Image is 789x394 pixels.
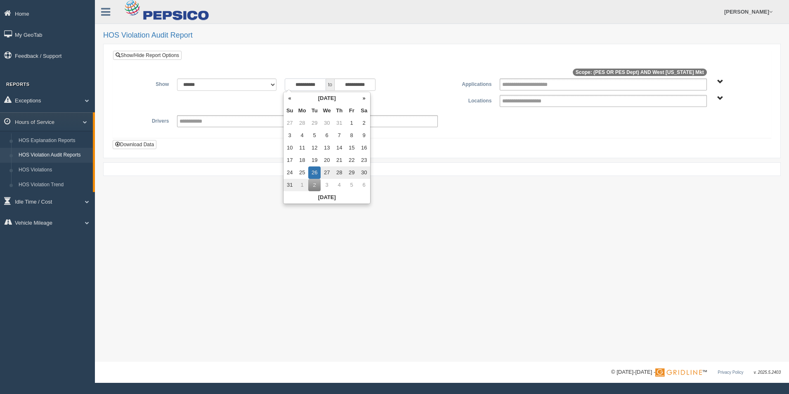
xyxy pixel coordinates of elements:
td: 21 [333,154,345,166]
td: 3 [321,179,333,191]
td: 7 [333,129,345,142]
td: 9 [358,129,370,142]
th: Th [333,104,345,117]
td: 27 [321,166,333,179]
a: HOS Explanation Reports [15,133,93,148]
td: 31 [333,117,345,129]
a: HOS Violations [15,163,93,178]
td: 29 [345,166,358,179]
td: 1 [296,179,308,191]
td: 4 [333,179,345,191]
td: 13 [321,142,333,154]
td: 6 [358,179,370,191]
td: 11 [296,142,308,154]
label: Locations [442,95,496,105]
span: v. 2025.5.2403 [754,370,781,375]
td: 26 [308,166,321,179]
td: 18 [296,154,308,166]
td: 10 [283,142,296,154]
td: 16 [358,142,370,154]
span: to [326,78,334,91]
td: 17 [283,154,296,166]
label: Drivers [119,115,173,125]
td: 19 [308,154,321,166]
td: 5 [308,129,321,142]
th: We [321,104,333,117]
td: 2 [358,117,370,129]
td: 24 [283,166,296,179]
td: 25 [296,166,308,179]
td: 23 [358,154,370,166]
td: 4 [296,129,308,142]
td: 15 [345,142,358,154]
td: 31 [283,179,296,191]
button: Download Data [113,140,156,149]
td: 28 [333,166,345,179]
th: Mo [296,104,308,117]
img: Gridline [655,368,702,377]
td: 27 [283,117,296,129]
th: » [358,92,370,104]
th: « [283,92,296,104]
td: 30 [321,117,333,129]
a: HOS Violation Trend [15,178,93,192]
h2: HOS Violation Audit Report [103,31,781,40]
th: [DATE] [283,191,370,204]
td: 14 [333,142,345,154]
td: 12 [308,142,321,154]
td: 28 [296,117,308,129]
span: Scope: (PES OR PES Dept) AND West [US_STATE] Mkt [573,69,707,76]
td: 29 [308,117,321,129]
td: 20 [321,154,333,166]
a: Privacy Policy [718,370,743,375]
td: 5 [345,179,358,191]
th: Tu [308,104,321,117]
label: Applications [442,78,496,88]
div: © [DATE]-[DATE] - ™ [611,368,781,377]
th: Su [283,104,296,117]
td: 1 [345,117,358,129]
td: 8 [345,129,358,142]
td: 22 [345,154,358,166]
a: Show/Hide Report Options [113,51,182,60]
th: Fr [345,104,358,117]
td: 6 [321,129,333,142]
th: Sa [358,104,370,117]
label: Show [119,78,173,88]
th: [DATE] [296,92,358,104]
td: 2 [308,179,321,191]
a: HOS Violation Audit Reports [15,148,93,163]
td: 3 [283,129,296,142]
td: 30 [358,166,370,179]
